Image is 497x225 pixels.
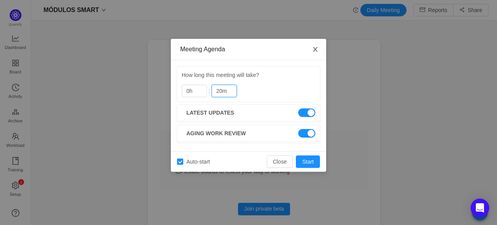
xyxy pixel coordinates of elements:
[267,155,293,168] button: Close
[304,39,326,61] button: Close
[471,199,489,217] div: Open Intercom Messenger
[296,155,320,168] button: Start
[209,88,210,94] span: :
[183,159,213,165] span: Auto-start
[182,71,315,79] p: How long this meeting will take?
[186,109,234,117] span: Latest updates
[180,45,317,54] div: Meeting Agenda
[312,46,318,52] i: icon: close
[186,129,246,138] span: Aging work review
